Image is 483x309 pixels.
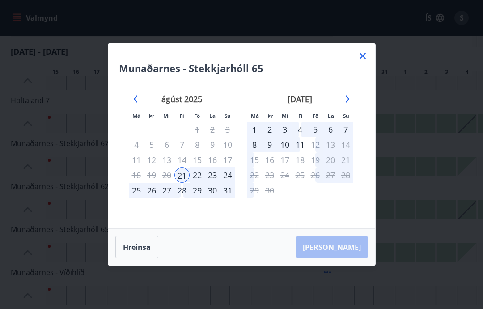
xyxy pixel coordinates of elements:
[338,122,353,137] div: 7
[129,137,144,152] td: Not available. mánudagur, 4. ágúst 2025
[308,137,323,152] td: Choose föstudagur, 12. september 2025 as your check-out date. It’s available.
[205,167,220,183] div: 23
[267,112,273,119] small: Þr
[119,61,364,75] h4: Munaðarnes - Stekkjarhóll 65
[323,137,338,152] td: Choose laugardagur, 13. september 2025 as your check-out date. It’s available.
[262,152,277,167] td: Choose þriðjudagur, 16. september 2025 as your check-out date. It’s available.
[262,183,277,198] td: Choose þriðjudagur, 30. september 2025 as your check-out date. It’s available.
[194,112,200,119] small: Fö
[338,137,353,152] td: Choose sunnudagur, 14. september 2025 as your check-out date. It’s available.
[292,137,308,152] td: Choose fimmtudagur, 11. september 2025 as your check-out date. It’s available.
[292,137,308,152] div: 11
[190,137,205,152] td: Not available. föstudagur, 8. ágúst 2025
[159,137,174,152] td: Not available. miðvikudagur, 6. ágúst 2025
[323,122,338,137] div: 6
[174,137,190,152] td: Not available. fimmtudagur, 7. ágúst 2025
[205,137,220,152] td: Not available. laugardagur, 9. ágúst 2025
[205,183,220,198] div: 30
[343,112,349,119] small: Su
[262,122,277,137] td: Choose þriðjudagur, 2. september 2025 as your check-out date. It’s available.
[262,167,277,183] td: Choose þriðjudagur, 23. september 2025 as your check-out date. It’s available.
[308,122,323,137] div: 5
[220,183,235,198] td: Choose sunnudagur, 31. ágúst 2025 as your check-out date. It’s available.
[338,122,353,137] td: Choose sunnudagur, 7. september 2025 as your check-out date. It’s available.
[209,112,216,119] small: La
[262,122,277,137] div: 2
[220,137,235,152] td: Not available. sunnudagur, 10. ágúst 2025
[292,122,308,137] div: 4
[292,167,308,183] td: Choose fimmtudagur, 25. september 2025 as your check-out date. It’s available.
[174,167,190,183] td: Selected as start date. fimmtudagur, 21. ágúst 2025
[292,152,308,167] td: Choose fimmtudagur, 18. september 2025 as your check-out date. It’s available.
[205,152,220,167] td: Not available. laugardagur, 16. ágúst 2025
[247,152,262,167] td: Choose mánudagur, 15. september 2025 as your check-out date. It’s available.
[220,167,235,183] div: 24
[190,122,205,137] td: Not available. föstudagur, 1. ágúst 2025
[341,94,352,104] div: Move forward to switch to the next month.
[174,183,190,198] div: 28
[220,183,235,198] div: 31
[180,112,184,119] small: Fi
[277,122,292,137] div: 3
[159,152,174,167] td: Not available. miðvikudagur, 13. ágúst 2025
[190,183,205,198] td: Choose föstudagur, 29. ágúst 2025 as your check-out date. It’s available.
[247,122,262,137] div: 1
[277,152,292,167] td: Choose miðvikudagur, 17. september 2025 as your check-out date. It’s available.
[277,137,292,152] div: 10
[247,137,262,152] div: 8
[277,167,292,183] td: Choose miðvikudagur, 24. september 2025 as your check-out date. It’s available.
[161,94,202,104] strong: ágúst 2025
[205,122,220,137] td: Not available. laugardagur, 2. ágúst 2025
[308,167,323,183] td: Choose föstudagur, 26. september 2025 as your check-out date. It’s available.
[308,152,323,167] td: Choose föstudagur, 19. september 2025 as your check-out date. It’s available.
[247,137,262,152] td: Choose mánudagur, 8. september 2025 as your check-out date. It’s available.
[308,122,323,137] td: Choose föstudagur, 5. september 2025 as your check-out date. It’s available.
[323,167,338,183] td: Choose laugardagur, 27. september 2025 as your check-out date. It’s available.
[119,82,364,218] div: Calendar
[328,112,334,119] small: La
[129,183,144,198] td: Choose mánudagur, 25. ágúst 2025 as your check-out date. It’s available.
[247,183,262,198] td: Choose mánudagur, 29. september 2025 as your check-out date. It’s available.
[144,167,159,183] td: Not available. þriðjudagur, 19. ágúst 2025
[313,112,318,119] small: Fö
[115,236,158,258] button: Hreinsa
[277,137,292,152] td: Choose miðvikudagur, 10. september 2025 as your check-out date. It’s available.
[282,112,288,119] small: Mi
[159,183,174,198] div: 27
[174,183,190,198] td: Choose fimmtudagur, 28. ágúst 2025 as your check-out date. It’s available.
[190,167,205,183] td: Choose föstudagur, 22. ágúst 2025 as your check-out date. It’s available.
[159,167,174,183] td: Not available. miðvikudagur, 20. ágúst 2025
[205,167,220,183] td: Choose laugardagur, 23. ágúst 2025 as your check-out date. It’s available.
[247,122,262,137] td: Choose mánudagur, 1. september 2025 as your check-out date. It’s available.
[338,152,353,167] td: Choose sunnudagur, 21. september 2025 as your check-out date. It’s available.
[262,137,277,152] div: 9
[323,122,338,137] td: Choose laugardagur, 6. september 2025 as your check-out date. It’s available.
[149,112,154,119] small: Þr
[292,122,308,137] td: Choose fimmtudagur, 4. september 2025 as your check-out date. It’s available.
[190,167,205,183] div: 22
[174,152,190,167] td: Not available. fimmtudagur, 14. ágúst 2025
[277,122,292,137] td: Choose miðvikudagur, 3. september 2025 as your check-out date. It’s available.
[190,152,205,167] td: Not available. föstudagur, 15. ágúst 2025
[288,94,312,104] strong: [DATE]
[251,112,259,119] small: Má
[144,152,159,167] td: Not available. þriðjudagur, 12. ágúst 2025
[132,112,140,119] small: Má
[247,167,262,183] td: Choose mánudagur, 22. september 2025 as your check-out date. It’s available.
[144,183,159,198] td: Choose þriðjudagur, 26. ágúst 2025 as your check-out date. It’s available.
[220,122,235,137] td: Not available. sunnudagur, 3. ágúst 2025
[174,167,190,183] div: Aðeins innritun í boði
[262,137,277,152] td: Choose þriðjudagur, 9. september 2025 as your check-out date. It’s available.
[220,152,235,167] td: Not available. sunnudagur, 17. ágúst 2025
[205,183,220,198] td: Choose laugardagur, 30. ágúst 2025 as your check-out date. It’s available.
[338,167,353,183] td: Choose sunnudagur, 28. september 2025 as your check-out date. It’s available.
[144,137,159,152] td: Not available. þriðjudagur, 5. ágúst 2025
[220,167,235,183] td: Choose sunnudagur, 24. ágúst 2025 as your check-out date. It’s available.
[163,112,170,119] small: Mi
[129,183,144,198] div: 25
[159,183,174,198] td: Choose miðvikudagur, 27. ágúst 2025 as your check-out date. It’s available.
[225,112,231,119] small: Su
[131,94,142,104] div: Move backward to switch to the previous month.
[129,167,144,183] td: Not available. mánudagur, 18. ágúst 2025
[323,152,338,167] td: Choose laugardagur, 20. september 2025 as your check-out date. It’s available.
